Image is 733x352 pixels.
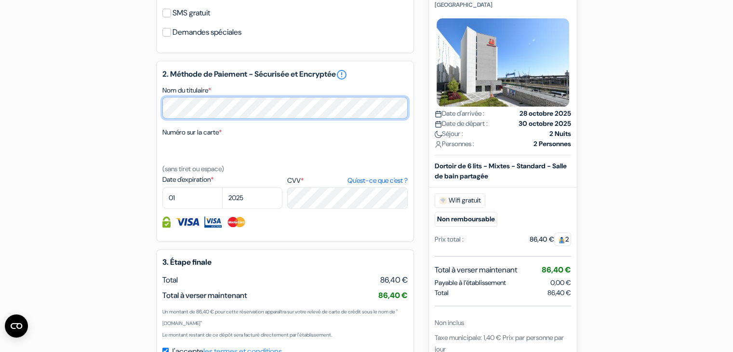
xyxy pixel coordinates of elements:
span: Total [435,287,449,298]
img: Visa Electron [204,217,222,228]
span: Date de départ : [435,118,488,128]
label: Demandes spéciales [173,26,241,39]
label: Numéro sur la carte [162,127,222,137]
span: Total [162,275,178,285]
img: Master Card [227,217,246,228]
div: 86,40 € [530,234,571,244]
b: Dortoir de 6 lits - Mixtes - Standard - Salle de bain partagée [435,161,567,180]
h5: 2. Méthode de Paiement - Sécurisée et Encryptée [162,69,408,81]
span: Payable à l’établissement [435,277,506,287]
div: Non inclus [435,317,571,327]
img: calendar.svg [435,110,442,117]
a: error_outline [336,69,347,81]
span: Séjour : [435,128,463,138]
img: Information de carte de crédit entièrement encryptée et sécurisée [162,217,171,228]
small: Le montant restant de ce dépôt sera facturé directement par l'établissement. [162,332,332,338]
span: 86,40 € [547,287,571,298]
span: 86,40 € [378,290,408,300]
small: Non remboursable [435,211,497,226]
label: CVV [287,176,407,186]
small: (sans tiret ou espace) [162,164,224,173]
img: calendar.svg [435,120,442,127]
strong: 2 Personnes [533,138,571,149]
span: Date d'arrivée : [435,108,484,118]
label: Date d'expiration [162,175,282,185]
span: Total à verser maintenant [162,290,247,300]
a: Qu'est-ce que c'est ? [347,176,407,186]
span: Wifi gratuit [435,193,485,207]
strong: 30 octobre 2025 [519,118,571,128]
img: user_icon.svg [435,140,442,148]
strong: 28 octobre 2025 [520,108,571,118]
img: guest.svg [558,236,565,243]
h5: 3. Étape finale [162,257,408,267]
strong: 2 Nuits [549,128,571,138]
img: Visa [175,217,200,228]
small: Un montant de 86,40 € pour cette réservation apparaîtra sur votre relevé de carte de crédit sous ... [162,309,398,326]
label: Nom du titulaire [162,85,211,95]
span: Total à verser maintenant [435,264,517,275]
button: Ouvrir le widget CMP [5,314,28,338]
label: SMS gratuit [173,6,210,20]
span: 86,40 € [380,274,408,286]
span: 2 [554,232,571,245]
img: free_wifi.svg [439,196,447,204]
span: Personnes : [435,138,474,149]
span: 0,00 € [550,278,571,286]
span: 86,40 € [542,264,571,274]
img: moon.svg [435,130,442,137]
div: Prix total : [435,234,464,244]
